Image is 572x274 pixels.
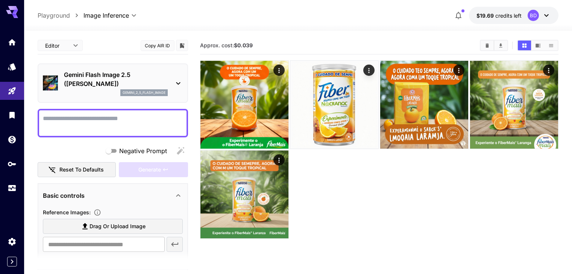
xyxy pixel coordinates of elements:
[43,209,91,215] span: Reference Images :
[7,257,17,266] button: Expand sidebar
[8,159,17,169] div: API Keys
[495,12,522,19] span: credits left
[476,12,495,19] span: $19.69
[38,11,83,20] nav: breadcrumb
[45,42,68,50] span: Editor
[141,40,174,51] button: Copy AIR ID
[43,187,183,205] div: Basic controls
[481,41,494,50] button: Clear All
[43,67,183,99] div: Gemini Flash Image 2.5 ([PERSON_NAME])gemini_2_5_flash_image
[290,61,378,149] img: Z
[543,65,554,76] div: Actions
[8,237,17,246] div: Settings
[363,65,375,76] div: Actions
[273,154,285,166] div: Actions
[8,86,17,96] div: Playground
[518,41,531,50] button: Show media in grid view
[38,162,116,178] button: Reset to defaults
[123,90,165,95] p: gemini_2_5_flash_image
[531,41,545,50] button: Show media in video view
[453,65,464,76] div: Actions
[8,110,17,120] div: Library
[8,38,17,47] div: Home
[234,42,253,48] b: $0.039
[380,61,468,149] img: 2Q==
[200,61,288,149] img: Z
[476,12,522,20] div: $19.6881
[83,11,129,20] span: Image Inference
[38,11,70,20] a: Playground
[469,7,558,24] button: $19.6881BD
[528,10,539,21] div: BD
[200,151,288,238] img: A4W2Bcrw6xn4AAAAAElFTkSuQmCC
[470,61,558,149] img: MrIpmUXYnZcsvVubW8L10Go+i7OJLEv7aAbdfWxTLa1mnSmapZGawplGSHqL3IjixjRs3+gxhbPkbf2lb4P35GZoAAAAASUVO...
[179,41,185,50] button: Add to library
[517,40,558,51] div: Show media in grid viewShow media in video viewShow media in list view
[273,65,285,76] div: Actions
[494,41,507,50] button: Download All
[119,146,167,155] span: Negative Prompt
[43,219,183,234] label: Drag or upload image
[64,70,168,88] p: Gemini Flash Image 2.5 ([PERSON_NAME])
[90,222,146,231] span: Drag or upload image
[91,209,104,216] button: Upload a reference image to guide the result. This is needed for Image-to-Image or Inpainting. Su...
[545,41,558,50] button: Show media in list view
[480,40,508,51] div: Clear AllDownload All
[8,184,17,193] div: Usage
[200,42,253,48] span: Approx. cost:
[43,191,85,200] p: Basic controls
[8,135,17,144] div: Wallet
[8,62,17,71] div: Models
